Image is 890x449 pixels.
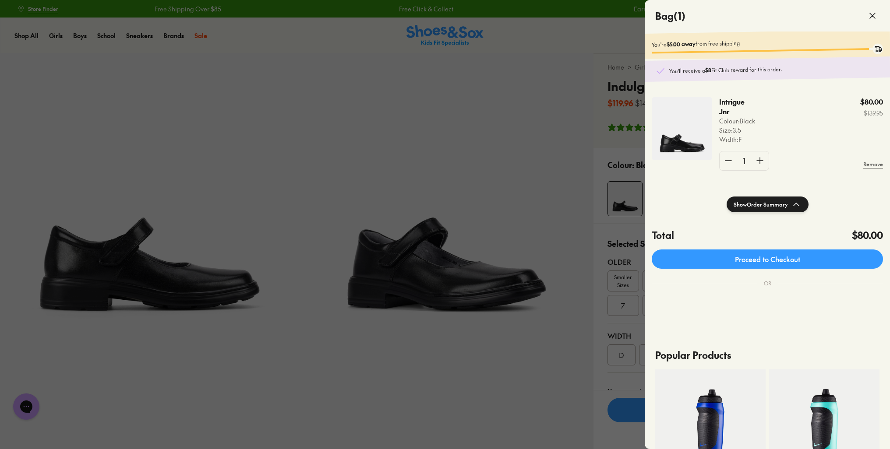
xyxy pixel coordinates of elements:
h4: $80.00 [852,228,883,242]
div: 1 [737,151,751,170]
div: OR [757,272,778,294]
button: Gorgias live chat [4,3,31,29]
p: $80.00 [860,97,883,107]
a: Proceed to Checkout [652,249,883,269]
h4: Total [652,228,674,242]
p: Intrigue Jnr [719,97,749,116]
s: $139.95 [860,109,883,118]
b: $8 [705,67,711,74]
p: Width : F [719,135,756,144]
p: You'll receive a Fit Club reward for this order. [669,63,879,75]
p: Colour: Black [719,116,756,126]
button: ShowOrder Summary [727,196,809,212]
iframe: PayPal-paypal [652,305,883,328]
img: 4-109590.jpg [652,97,712,160]
h4: Bag ( 1 ) [655,9,685,23]
p: You're from free shipping [652,36,883,48]
b: $5.00 away [667,40,696,48]
p: Size : 3.5 [719,126,756,135]
p: Popular Products [655,341,879,369]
